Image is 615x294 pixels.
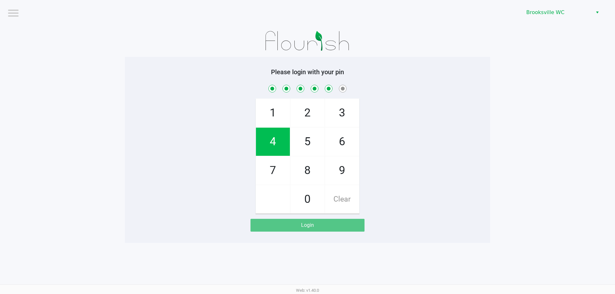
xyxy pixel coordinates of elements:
button: Select [593,7,602,18]
span: Clear [325,185,359,213]
span: 9 [325,156,359,185]
h5: Please login with your pin [130,68,485,76]
span: 0 [291,185,324,213]
span: 1 [256,99,290,127]
span: 8 [291,156,324,185]
span: 5 [291,128,324,156]
span: 3 [325,99,359,127]
span: Web: v1.40.0 [296,288,319,293]
span: 2 [291,99,324,127]
span: Brooksville WC [526,9,589,16]
span: 6 [325,128,359,156]
span: 4 [256,128,290,156]
span: 7 [256,156,290,185]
